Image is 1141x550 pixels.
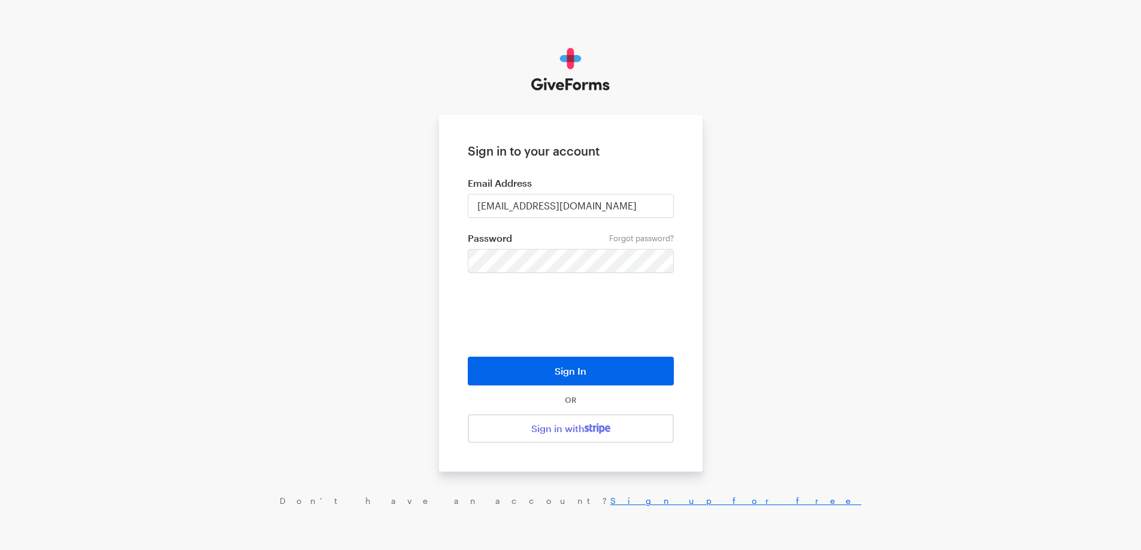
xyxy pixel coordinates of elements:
img: stripe-07469f1003232ad58a8838275b02f7af1ac9ba95304e10fa954b414cd571f63b.svg [585,423,610,434]
div: Don’t have an account? [12,496,1129,506]
img: GiveForms [531,48,610,91]
a: Sign up for free [610,496,861,506]
iframe: reCAPTCHA [480,291,662,338]
a: Forgot password? [609,233,674,243]
label: Password [468,232,674,244]
h1: Sign in to your account [468,144,674,158]
span: OR [562,395,579,405]
label: Email Address [468,177,674,189]
button: Sign In [468,357,674,385]
a: Sign in with [468,414,674,443]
